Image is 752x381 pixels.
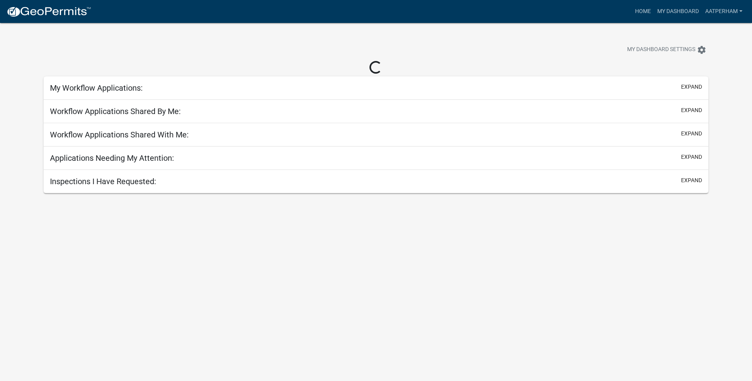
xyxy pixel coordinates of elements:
button: expand [681,106,702,114]
button: expand [681,176,702,185]
h5: Inspections I Have Requested: [50,177,156,186]
a: AATPerham [702,4,746,19]
h5: Workflow Applications Shared By Me: [50,107,181,116]
h5: Applications Needing My Attention: [50,153,174,163]
a: My Dashboard [654,4,702,19]
span: My Dashboard Settings [627,45,695,55]
h5: Workflow Applications Shared With Me: [50,130,189,139]
button: expand [681,153,702,161]
h5: My Workflow Applications: [50,83,143,93]
button: expand [681,83,702,91]
i: settings [697,45,706,55]
a: Home [632,4,654,19]
button: My Dashboard Settingssettings [621,42,713,57]
button: expand [681,130,702,138]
